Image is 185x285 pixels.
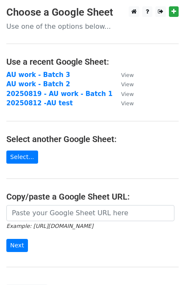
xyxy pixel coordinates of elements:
[121,81,134,88] small: View
[6,205,174,221] input: Paste your Google Sheet URL here
[6,80,70,88] a: AU work - Batch 2
[6,239,28,252] input: Next
[6,151,38,164] a: Select...
[113,99,134,107] a: View
[6,57,179,67] h4: Use a recent Google Sheet:
[6,90,113,98] a: 20250819 - AU work - Batch 1
[6,192,179,202] h4: Copy/paste a Google Sheet URL:
[6,22,179,31] p: Use one of the options below...
[6,99,73,107] a: 20250812 -AU test
[113,80,134,88] a: View
[121,91,134,97] small: View
[6,223,93,229] small: Example: [URL][DOMAIN_NAME]
[6,71,70,79] a: AU work - Batch 3
[6,6,179,19] h3: Choose a Google Sheet
[121,72,134,78] small: View
[113,90,134,98] a: View
[113,71,134,79] a: View
[121,100,134,107] small: View
[6,134,179,144] h4: Select another Google Sheet:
